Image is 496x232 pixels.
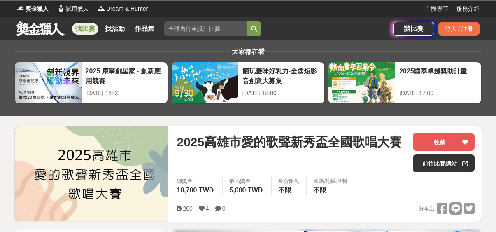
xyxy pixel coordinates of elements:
div: [DATE] 18:00 [242,89,320,98]
a: 找比賽 [72,23,98,35]
span: 4 [206,205,209,212]
div: [DATE] 16:00 [86,89,163,98]
img: Cover Image [15,126,169,221]
div: 2025 康寧創星家 - 創新應用競賽 [86,66,163,85]
button: 收藏 [413,133,475,151]
a: 服務介紹 [456,5,480,13]
span: 0 [222,205,226,212]
div: 國籍/地區限制 [313,177,347,185]
a: 2025國泰卓越獎助計畫[DATE] 17:00 [328,62,482,104]
a: 前往比賽網站 [413,154,475,172]
div: [DATE] 17:00 [399,89,477,98]
img: Logo [16,4,25,12]
a: 2025 康寧創星家 - 創新應用競賽[DATE] 16:00 [14,62,168,104]
span: 200 [183,205,192,212]
a: Logo試用獵人 [57,5,89,13]
a: Logo獎金獵人 [16,5,49,13]
a: 主辦專區 [425,5,448,13]
span: 獎金獵人 [26,5,49,13]
a: 找活動 [102,23,128,35]
a: 辦比賽 [393,22,434,36]
span: 大家都在看 [230,48,267,55]
span: 2025高雄市愛的歌聲新秀盃全國歌唱大賽 [177,133,402,151]
div: 2025國泰卓越獎助計畫 [399,66,477,85]
span: 不限 [313,187,326,194]
span: 10,700 TWD [177,187,214,194]
a: 翻玩臺味好乳力-全國短影音創意大募集[DATE] 18:00 [171,62,325,104]
input: 全球自行車設計比賽 [164,21,247,36]
span: 最高獎金 [229,177,265,185]
span: 總獎金 [177,177,216,185]
a: LogoDream & Hunter [97,5,148,13]
a: 作品集 [131,23,158,35]
img: Logo [57,4,65,12]
span: 5,000 TWD [229,187,263,194]
span: Dream & Hunter [106,5,148,13]
div: 身分限制 [278,177,300,185]
div: 登入 / 註冊 [438,22,480,36]
div: 翻玩臺味好乳力-全國短影音創意大募集 [242,66,320,85]
span: 分享至 [419,202,435,215]
img: Logo [97,4,105,12]
span: 不限 [278,187,291,194]
span: 試用獵人 [66,5,89,13]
